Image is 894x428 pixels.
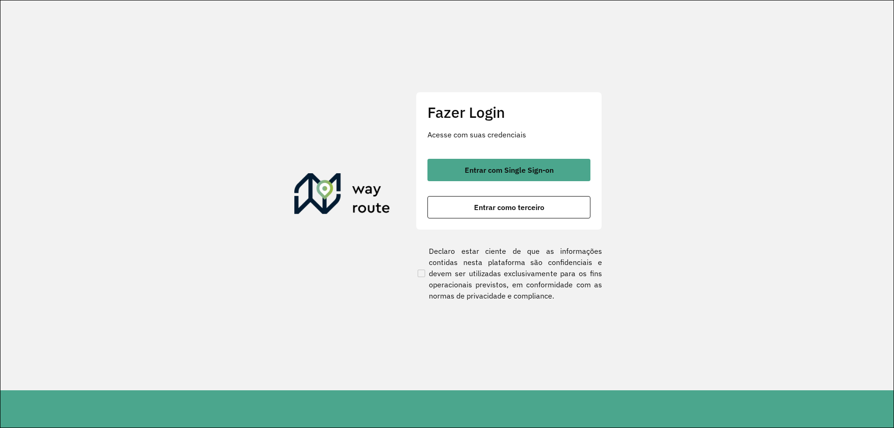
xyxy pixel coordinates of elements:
span: Entrar com Single Sign-on [465,166,554,174]
p: Acesse com suas credenciais [427,129,590,140]
img: Roteirizador AmbevTech [294,173,390,218]
button: button [427,159,590,181]
h2: Fazer Login [427,103,590,121]
label: Declaro estar ciente de que as informações contidas nesta plataforma são confidenciais e devem se... [416,245,602,301]
button: button [427,196,590,218]
span: Entrar como terceiro [474,204,544,211]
